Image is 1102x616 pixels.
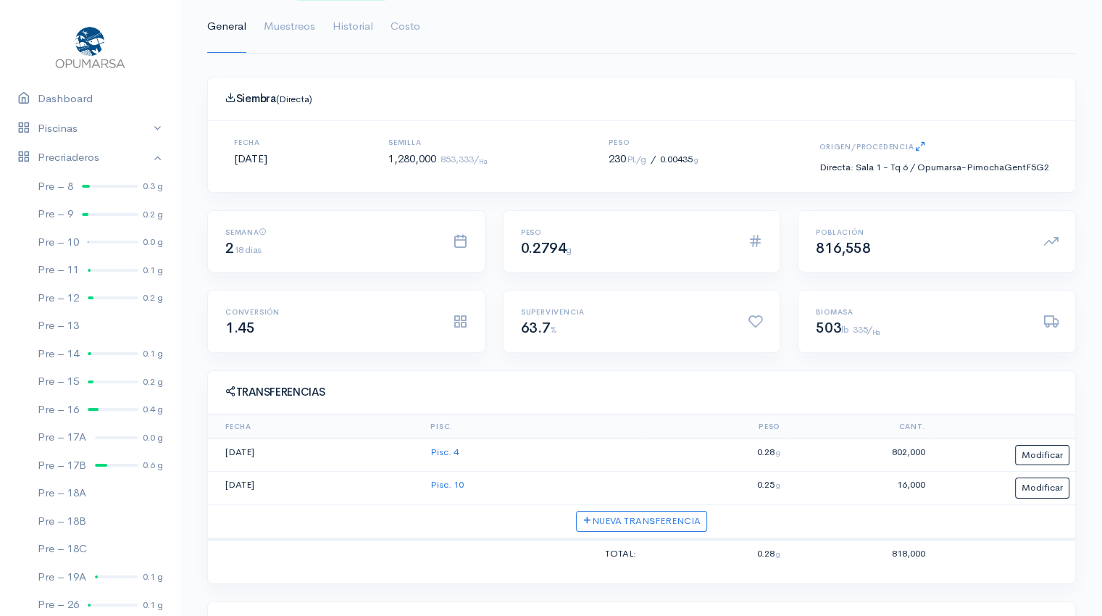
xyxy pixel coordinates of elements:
[776,549,780,559] span: g
[143,263,163,278] div: 0.1 g
[38,485,86,501] div: Pre – 18A
[217,138,285,175] div: [DATE]
[371,138,505,175] div: 1,280,000
[642,538,787,567] td: 0.28
[786,538,931,567] td: 818,000
[38,373,79,390] div: Pre – 15
[786,471,931,504] td: 16,000
[591,138,716,175] div: 230
[521,239,572,257] span: 0.2794
[521,228,731,236] h6: Peso
[208,471,425,504] td: [DATE]
[853,323,880,336] small: 335/
[642,438,787,472] td: 0.28
[207,1,246,53] a: General
[627,154,646,165] small: PL/g
[38,346,79,362] div: Pre – 14
[38,178,73,195] div: Pre – 8
[776,447,780,457] span: g
[872,328,880,337] sub: Ha
[225,308,435,316] h6: Conversión
[1015,445,1069,466] button: Modificar
[38,569,86,586] div: Pre – 19A
[143,375,163,389] div: 0.2 g
[576,511,707,532] button: Nueva Transferencia
[38,513,86,530] div: Pre – 18B
[276,93,312,105] small: (Directa)
[642,415,787,438] th: Peso
[651,153,656,165] span: /
[38,541,87,557] div: Pre – 18C
[819,138,1049,157] h6: Origen/Procedencia
[208,415,425,438] th: Fecha
[388,138,488,146] h6: Semilla
[38,429,86,446] div: Pre – 17A
[642,471,787,504] td: 0.25
[225,239,262,257] span: 2
[776,480,780,490] span: g
[38,234,79,251] div: Pre – 10
[566,244,572,256] small: g
[786,415,931,438] th: Cant.
[143,346,163,361] div: 0.1 g
[143,430,163,445] div: 0.0 g
[391,1,420,53] a: Costo
[430,478,464,491] a: Pisc. 10
[38,596,79,613] div: Pre – 26
[441,153,488,165] small: 853,333/
[425,538,641,567] td: TOTAL:
[841,323,848,336] small: lb
[38,206,73,222] div: Pre – 9
[333,1,373,53] a: Historial
[694,154,698,165] span: g
[425,415,641,438] th: Pisc.
[143,235,163,249] div: 0.0 g
[816,239,870,257] span: 816,558
[651,153,698,165] small: 0.00435
[1015,478,1069,499] button: Modificar
[143,179,163,193] div: 0.3 g
[143,598,163,612] div: 0.1 g
[521,319,557,337] span: 63.7
[143,570,163,584] div: 0.1 g
[816,228,1026,236] h6: Población
[430,446,459,458] a: Pisc. 4
[52,23,128,70] img: Opumarsa
[143,402,163,417] div: 0.4 g
[264,1,315,53] a: Muestreos
[521,308,731,316] h6: Supervivencia
[225,386,1058,399] h4: Transferencias
[234,138,267,146] h6: Fecha
[38,401,79,418] div: Pre – 16
[38,290,79,307] div: Pre – 12
[143,458,163,473] div: 0.6 g
[609,138,698,146] h6: Peso
[816,319,848,337] span: 503
[819,160,1049,175] div: : Sala 1 - Tq 6 / Opumarsa-PimochaGentF5G2
[819,161,851,173] small: Directa
[225,92,1058,105] h4: Siembra
[816,308,1026,316] h6: Biomasa
[786,438,931,472] td: 802,000
[38,457,86,474] div: Pre – 17B
[479,157,488,166] sub: Ha
[550,323,557,336] small: %
[38,317,79,334] div: Pre – 13
[208,438,425,472] td: [DATE]
[225,228,435,236] h6: Semana
[225,319,254,337] span: 1.45
[234,244,262,256] small: 18 dias
[143,207,163,222] div: 0.2 g
[38,262,79,278] div: Pre – 11
[143,291,163,305] div: 0.2 g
